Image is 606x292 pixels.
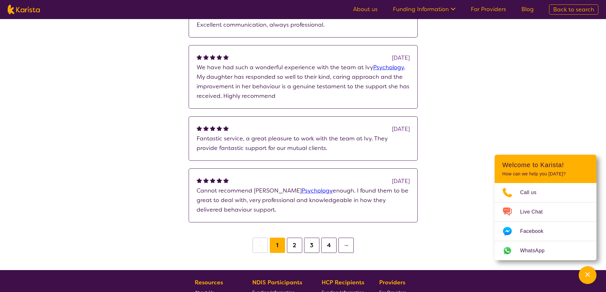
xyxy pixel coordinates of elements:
img: fullstar [217,126,222,131]
a: Psychology [373,64,404,71]
a: Psychology [302,187,333,194]
span: Facebook [520,227,551,236]
span: Live Chat [520,207,550,217]
button: 2 [287,238,302,253]
img: fullstar [223,178,229,183]
a: About us [353,5,378,13]
img: fullstar [197,178,202,183]
div: Channel Menu [495,155,596,260]
img: fullstar [203,126,209,131]
img: fullstar [203,178,209,183]
p: Excellent communication, always professional. [197,20,410,30]
button: 4 [321,238,337,253]
ul: Choose channel [495,183,596,260]
p: How can we help you [DATE]? [502,171,589,177]
img: fullstar [210,126,215,131]
img: fullstar [223,54,229,60]
b: Resources [195,279,223,286]
span: WhatsApp [520,246,552,255]
img: fullstar [223,126,229,131]
h2: Welcome to Karista! [502,161,589,169]
img: fullstar [217,54,222,60]
img: fullstar [210,54,215,60]
button: → [338,238,354,253]
button: Channel Menu [579,266,596,284]
a: For Providers [471,5,506,13]
span: Call us [520,188,544,197]
a: Blog [521,5,534,13]
p: Cannot recommend [PERSON_NAME] enough. I found them to be great to deal with, very professional a... [197,186,410,214]
img: fullstar [210,178,215,183]
a: Web link opens in a new tab. [495,241,596,260]
b: NDIS Participants [252,279,302,286]
img: fullstar [197,126,202,131]
button: 1 [270,238,285,253]
img: Karista logo [8,5,40,14]
p: Fantastic service, a great pleasure to work with the team at Ivy. They provide fantastic support ... [197,134,410,153]
b: Providers [379,279,405,286]
button: ← [253,238,268,253]
div: [DATE] [392,124,410,134]
div: [DATE] [392,53,410,63]
a: Funding Information [393,5,456,13]
span: Back to search [553,6,594,13]
img: fullstar [217,178,222,183]
p: We have had such a wonderful experience with the team at Ivy . My daughter has responded so well ... [197,63,410,101]
a: Back to search [549,4,598,15]
img: fullstar [203,54,209,60]
button: 3 [304,238,319,253]
div: [DATE] [392,176,410,186]
img: fullstar [197,54,202,60]
b: HCP Recipients [322,279,364,286]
